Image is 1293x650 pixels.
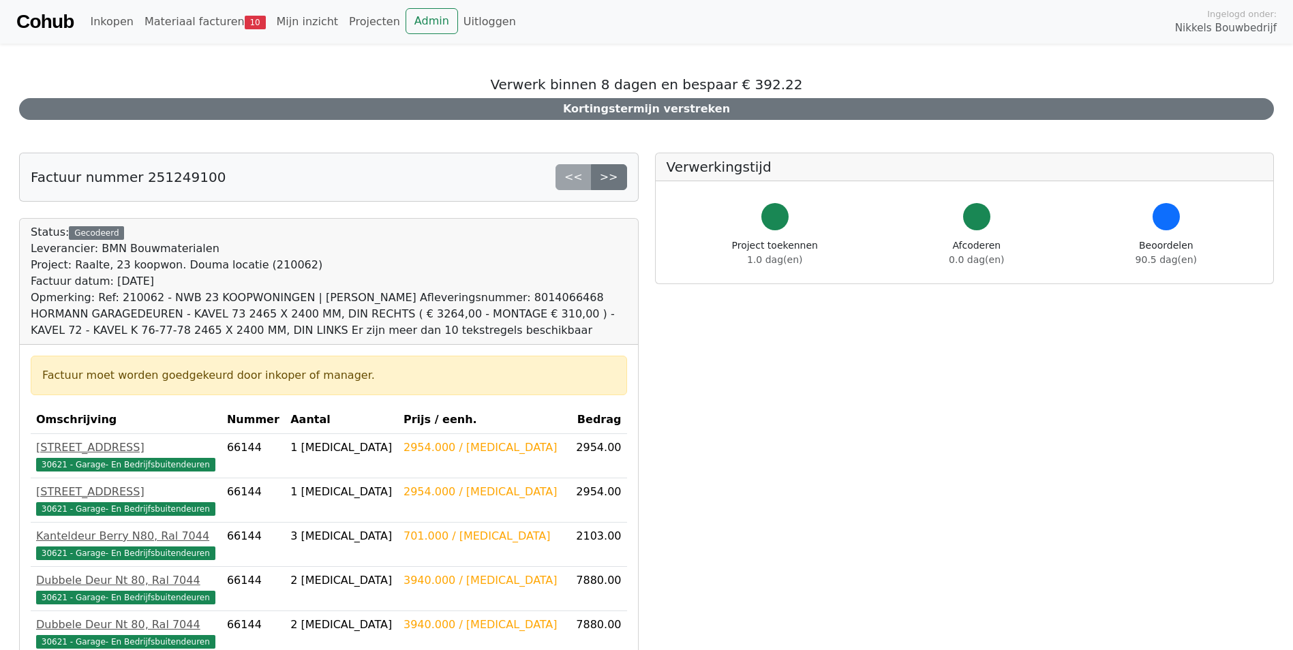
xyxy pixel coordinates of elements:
[404,484,558,500] div: 2954.000 / [MEDICAL_DATA]
[36,528,216,561] a: Kanteldeur Berry N80, Ral 704430621 - Garage- En Bedrijfsbuitendeuren
[1175,20,1277,36] span: Nikkels Bouwbedrijf
[747,254,802,265] span: 1.0 dag(en)
[36,484,216,516] a: [STREET_ADDRESS]30621 - Garage- En Bedrijfsbuitendeuren
[404,528,558,544] div: 701.000 / [MEDICAL_DATA]
[31,224,627,339] div: Status:
[564,478,627,523] td: 2954.00
[222,567,285,611] td: 66144
[290,439,393,456] div: 1 [MEDICAL_DATA]
[31,241,627,257] div: Leverancier: BMN Bouwmaterialen
[31,169,226,185] h5: Factuur nummer 251249100
[1207,7,1277,20] span: Ingelogd onder:
[222,406,285,434] th: Nummer
[458,8,521,35] a: Uitloggen
[949,238,1004,267] div: Afcoderen
[19,76,1274,93] h5: Verwerk binnen 8 dagen en bespaar € 392.22
[290,572,393,589] div: 2 [MEDICAL_DATA]
[36,528,216,544] div: Kanteldeur Berry N80, Ral 7044
[36,439,216,472] a: [STREET_ADDRESS]30621 - Garage- En Bedrijfsbuitendeuren
[85,8,138,35] a: Inkopen
[285,406,398,434] th: Aantal
[404,439,558,456] div: 2954.000 / [MEDICAL_DATA]
[1136,238,1197,267] div: Beoordelen
[290,484,393,500] div: 1 [MEDICAL_DATA]
[36,617,216,633] div: Dubbele Deur Nt 80, Ral 7044
[139,8,271,35] a: Materiaal facturen10
[1136,254,1197,265] span: 90.5 dag(en)
[564,567,627,611] td: 7880.00
[36,591,215,604] span: 30621 - Garage- En Bedrijfsbuitendeuren
[36,635,215,649] span: 30621 - Garage- En Bedrijfsbuitendeuren
[36,572,216,589] div: Dubbele Deur Nt 80, Ral 7044
[36,617,216,649] a: Dubbele Deur Nt 80, Ral 704430621 - Garage- En Bedrijfsbuitendeuren
[406,8,458,34] a: Admin
[245,16,266,29] span: 10
[949,254,1004,265] span: 0.0 dag(en)
[31,257,627,273] div: Project: Raalte, 23 koopwon. Douma locatie (210062)
[36,458,215,471] span: 30621 - Garage- En Bedrijfsbuitendeuren
[36,546,215,560] span: 30621 - Garage- En Bedrijfsbuitendeuren
[36,502,215,516] span: 30621 - Garage- En Bedrijfsbuitendeuren
[36,484,216,500] div: [STREET_ADDRESS]
[667,159,1263,175] h5: Verwerkingstijd
[564,406,627,434] th: Bedrag
[19,98,1274,120] div: Kortingstermijn verstreken
[31,273,627,290] div: Factuur datum: [DATE]
[404,572,558,589] div: 3940.000 / [MEDICAL_DATA]
[222,523,285,567] td: 66144
[591,164,627,190] a: >>
[564,523,627,567] td: 2103.00
[36,439,216,456] div: [STREET_ADDRESS]
[271,8,344,35] a: Mijn inzicht
[398,406,564,434] th: Prijs / eenh.
[31,406,222,434] th: Omschrijving
[69,226,124,240] div: Gecodeerd
[222,478,285,523] td: 66144
[16,5,74,38] a: Cohub
[222,434,285,478] td: 66144
[344,8,406,35] a: Projecten
[36,572,216,605] a: Dubbele Deur Nt 80, Ral 704430621 - Garage- En Bedrijfsbuitendeuren
[31,290,627,339] div: Opmerking: Ref: 210062 - NWB 23 KOOPWONINGEN | [PERSON_NAME] Afleveringsnummer: 8014066468 HORMAN...
[290,617,393,633] div: 2 [MEDICAL_DATA]
[732,238,818,267] div: Project toekennen
[42,367,615,384] div: Factuur moet worden goedgekeurd door inkoper of manager.
[290,528,393,544] div: 3 [MEDICAL_DATA]
[564,434,627,478] td: 2954.00
[404,617,558,633] div: 3940.000 / [MEDICAL_DATA]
